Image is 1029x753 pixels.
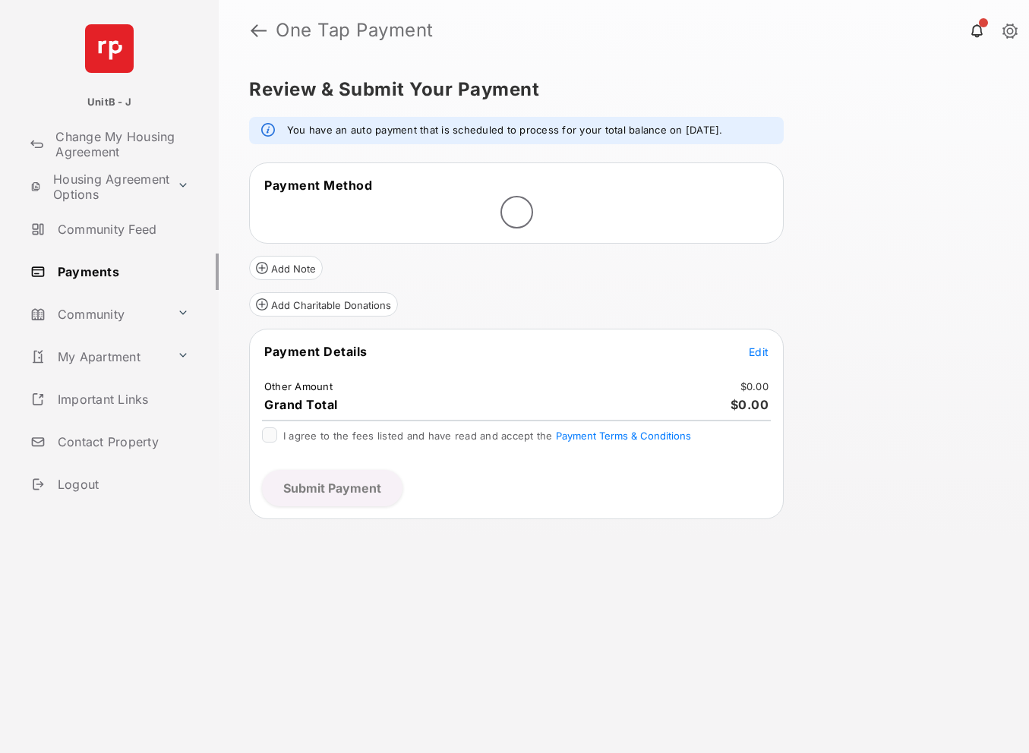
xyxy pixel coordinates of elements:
h5: Review & Submit Your Payment [249,80,986,99]
button: Add Charitable Donations [249,292,398,317]
td: $0.00 [740,380,769,393]
a: Community [24,296,171,332]
span: $0.00 [731,397,769,412]
a: Important Links [24,381,195,417]
span: Payment Details [264,344,368,359]
a: My Apartment [24,339,171,375]
p: UnitB - J [87,95,131,110]
a: Change My Housing Agreement [24,126,219,162]
span: Payment Method [264,178,372,193]
a: Logout [24,466,219,503]
strong: One Tap Payment [276,21,434,39]
em: You have an auto payment that is scheduled to process for your total balance on [DATE]. [287,123,723,138]
span: Grand Total [264,397,338,412]
div: info message: You have an auto payment that is scheduled to process for your total balance on Nov... [249,117,784,144]
a: Contact Property [24,424,219,460]
button: I agree to the fees listed and have read and accept the [556,430,691,442]
span: Edit [749,345,769,358]
td: Other Amount [264,380,333,393]
span: I agree to the fees listed and have read and accept the [283,430,691,442]
button: Submit Payment [262,470,402,506]
a: Payments [24,254,219,290]
button: Add Note [249,256,323,280]
a: Community Feed [24,211,219,247]
img: svg+xml;base64,PHN2ZyB4bWxucz0iaHR0cDovL3d3dy53My5vcmcvMjAwMC9zdmciIHdpZHRoPSI2NCIgaGVpZ2h0PSI2NC... [85,24,134,73]
a: Housing Agreement Options [24,169,171,205]
button: Edit [749,344,769,359]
